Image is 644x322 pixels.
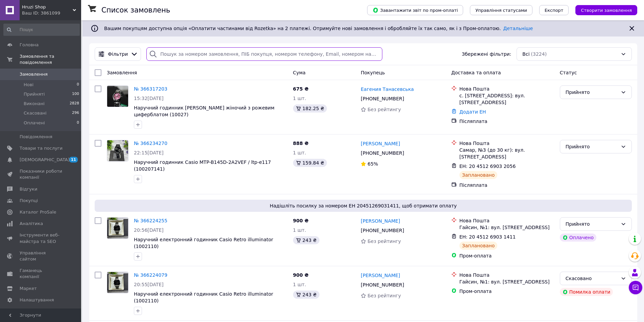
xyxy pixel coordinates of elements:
[24,110,47,116] span: Скасовані
[566,89,618,96] div: Прийнято
[24,91,45,97] span: Прийняті
[107,86,128,107] img: Фото товару
[134,150,164,155] span: 22:15[DATE]
[20,232,63,244] span: Інструменти веб-майстра та SEO
[459,278,554,285] div: Гайсин, №1: вул. [STREET_ADDRESS]
[361,86,414,93] a: Еагения Танасевська
[134,141,167,146] a: № 366234270
[575,5,637,15] button: Створити замовлення
[107,272,128,293] img: Фото товару
[24,82,33,88] span: Нові
[539,5,569,15] button: Експорт
[72,91,79,97] span: 100
[531,51,547,57] span: (3224)
[459,252,554,259] div: Пром-оплата
[459,288,554,295] div: Пром-оплата
[545,8,564,13] span: Експорт
[77,120,79,126] span: 0
[20,168,63,180] span: Показники роботи компанії
[459,164,516,169] span: ЕН: 20 4512 6903 2056
[107,272,128,293] a: Фото товару
[20,297,54,303] span: Налаштування
[459,242,498,250] div: Заплановано
[20,209,56,215] span: Каталог ProSale
[134,86,167,92] a: № 366317203
[293,104,327,113] div: 182.25 ₴
[20,42,39,48] span: Головна
[629,281,642,294] button: Чат з покупцем
[361,272,400,279] a: [PERSON_NAME]
[69,157,78,163] span: 11
[581,8,632,13] span: Створити замовлення
[293,70,306,75] span: Cума
[20,250,63,262] span: Управління сайтом
[104,26,533,31] span: Вашим покупцям доступна опція «Оплатити частинами від Rozetka» на 2 платежі. Отримуйте нові замов...
[293,218,309,223] span: 900 ₴
[72,110,79,116] span: 296
[134,105,275,117] a: Наручний годинник [PERSON_NAME] жіночий з рожевим циферблатом (10027)
[20,134,52,140] span: Повідомлення
[475,8,527,13] span: Управління статусами
[77,82,79,88] span: 0
[359,94,405,103] div: [PHONE_NUMBER]
[293,227,306,233] span: 1 шт.
[522,51,529,57] span: Всі
[20,53,81,66] span: Замовлення та повідомлення
[134,237,273,249] a: Наручний електронний годинник Casio Retro illuminator (1002110)
[459,109,486,115] a: Додати ЕН
[134,159,271,172] a: Наручний годинник Casio MTP-B145D-2A2VEF / ltp-e117 (100207141)
[293,141,309,146] span: 888 ₴
[101,6,170,14] h1: Список замовлень
[459,234,516,240] span: ЕН: 20 4512 6903 1411
[459,147,554,160] div: Самар, №3 (до 30 кг): вул. [STREET_ADDRESS]
[459,272,554,278] div: Нова Пошта
[459,140,554,147] div: Нова Пошта
[367,161,378,167] span: 65%
[566,275,618,282] div: Скасовано
[293,291,319,299] div: 243 ₴
[134,218,167,223] a: № 366224255
[24,101,45,107] span: Виконані
[134,291,273,303] span: Наручний електронний годинник Casio Retro illuminator (1002110)
[20,221,43,227] span: Аналітика
[560,233,596,242] div: Оплачено
[107,70,137,75] span: Замовлення
[134,227,164,233] span: 20:56[DATE]
[569,7,637,13] a: Створити замовлення
[566,220,618,228] div: Прийнято
[560,70,577,75] span: Статус
[560,288,613,296] div: Помилка оплати
[20,198,38,204] span: Покупці
[20,145,63,151] span: Товари та послуги
[20,186,37,192] span: Відгуки
[107,140,128,161] img: Фото товару
[3,24,80,36] input: Пошук
[107,85,128,107] a: Фото товару
[293,236,319,244] div: 243 ₴
[22,10,81,16] div: Ваш ID: 3861099
[22,4,73,10] span: Hruzi Shop
[462,51,511,57] span: Збережені фільтри:
[20,71,48,77] span: Замовлення
[367,293,401,298] span: Без рейтингу
[293,282,306,287] span: 1 шт.
[459,118,554,125] div: Післяплата
[459,171,498,179] div: Заплановано
[361,218,400,224] a: [PERSON_NAME]
[70,101,79,107] span: 2828
[459,92,554,106] div: с. [STREET_ADDRESS]: вул. [STREET_ADDRESS]
[293,159,327,167] div: 159.84 ₴
[459,85,554,92] div: Нова Пошта
[359,280,405,290] div: [PHONE_NUMBER]
[566,143,618,150] div: Прийнято
[146,47,382,61] input: Пошук за номером замовлення, ПІБ покупця, номером телефону, Email, номером накладної
[24,120,45,126] span: Оплачені
[134,96,164,101] span: 15:32[DATE]
[367,107,401,112] span: Без рейтингу
[293,150,306,155] span: 1 шт.
[293,272,309,278] span: 900 ₴
[459,217,554,224] div: Нова Пошта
